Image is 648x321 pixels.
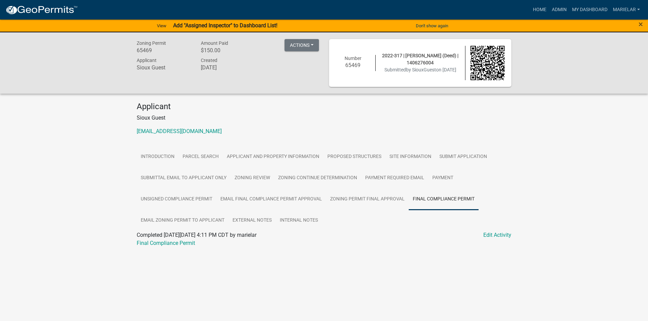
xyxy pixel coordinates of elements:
[137,47,191,54] h6: 65469
[413,20,451,31] button: Don't show again
[137,167,231,189] a: Submittal Email to Applicant Only
[201,47,255,54] h6: $150.00
[137,128,222,134] a: [EMAIL_ADDRESS][DOMAIN_NAME]
[137,210,228,231] a: Email Zoning Permit to Applicant
[530,3,549,16] a: Home
[385,146,435,168] a: Site Information
[201,40,228,46] span: Amount Paid
[137,40,166,46] span: Zoning Permit
[201,64,255,71] h6: [DATE]
[223,146,323,168] a: Applicant and Property Information
[276,210,322,231] a: Internal Notes
[137,232,256,238] span: Completed [DATE][DATE] 4:11 PM CDT by marielar
[228,210,276,231] a: External Notes
[137,114,511,122] p: Sioux Guest
[345,56,361,61] span: Number
[137,64,191,71] h6: Sioux Guest
[382,53,458,65] span: 2022-317 | [PERSON_NAME] (Deed) | 1406276004
[483,231,511,239] a: Edit Activity
[285,39,319,51] button: Actions
[610,3,643,16] a: marielar
[384,67,456,72] span: Submitted on [DATE]
[274,167,361,189] a: Zoning Continue Determination
[154,20,169,31] a: View
[137,189,216,210] a: Unsigned Compliance Permit
[216,189,326,210] a: Email Final Compliance Permit Approval
[137,102,511,111] h4: Applicant
[336,62,370,68] h6: 65469
[639,20,643,28] button: Close
[470,46,505,80] img: QR code
[231,167,274,189] a: Zoning Review
[137,58,157,63] span: Applicant
[137,146,179,168] a: Introduction
[179,146,223,168] a: Parcel search
[639,20,643,29] span: ×
[137,240,195,246] a: Final Compliance Permit
[549,3,569,16] a: Admin
[406,67,436,72] span: by SiouxGuest
[201,58,217,63] span: Created
[409,189,479,210] a: Final Compliance Permit
[361,167,428,189] a: Payment Required Email
[435,146,491,168] a: Submit Application
[173,22,277,29] strong: Add "Assigned Inspector" to Dashboard List!
[323,146,385,168] a: Proposed Structures
[428,167,457,189] a: Payment
[569,3,610,16] a: My Dashboard
[326,189,409,210] a: Zoning Permit Final Approval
